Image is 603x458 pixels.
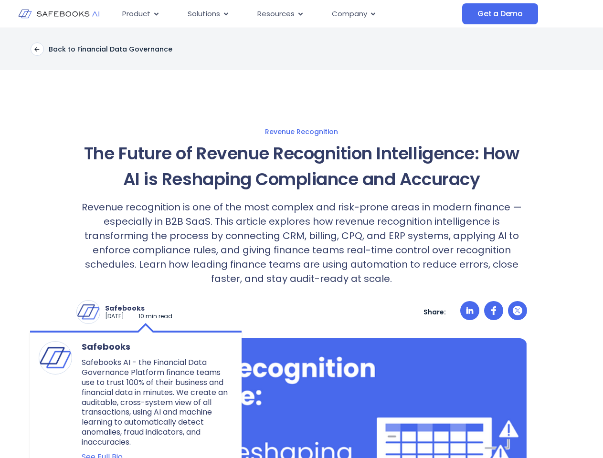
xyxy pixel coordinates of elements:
[257,9,295,20] span: Resources
[82,358,233,447] p: Safebooks AI - the Financial Data Governance Platform finance teams use to trust 100% of their bu...
[115,5,462,23] nav: Menu
[105,312,124,321] p: [DATE]
[77,301,100,323] img: Safebooks
[82,341,233,352] span: Safebooks
[10,127,593,136] a: Revenue Recognition
[76,141,527,192] h1: The Future of Revenue Recognition Intelligence: How AI is Reshaping Compliance and Accuracy
[332,9,367,20] span: Company
[105,304,172,312] p: Safebooks
[122,9,150,20] span: Product
[462,3,538,24] a: Get a Demo
[39,342,72,374] img: Safebooks
[188,9,220,20] span: Solutions
[115,5,462,23] div: Menu Toggle
[423,308,446,316] p: Share:
[138,312,172,321] p: 10 min read
[477,9,523,19] span: Get a Demo
[49,45,172,53] p: Back to Financial Data Governance
[76,200,527,286] p: Revenue recognition is one of the most complex and risk-prone areas in modern finance — especiall...
[31,42,172,56] a: Back to Financial Data Governance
